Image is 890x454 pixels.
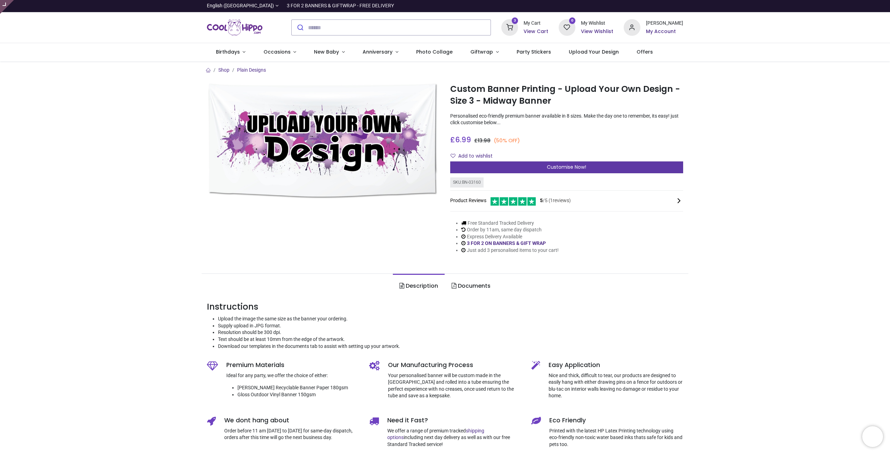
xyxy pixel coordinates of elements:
[226,361,359,369] h5: Premium Materials
[540,197,571,204] span: /5 ( 1 reviews)
[494,137,520,144] small: (50% OFF)
[254,43,305,61] a: Occasions
[569,48,619,55] span: Upload Your Design
[501,24,518,30] a: 3
[393,274,445,298] a: Description
[363,48,393,55] span: Anniversary
[537,2,683,9] iframe: Customer reviews powered by Trustpilot
[470,48,493,55] span: Giftwrap
[862,426,883,447] iframe: Brevo live chat
[224,416,359,425] h5: We dont hang about
[467,240,546,246] a: 3 FOR 2 ON BANNERS & GIFT WRAP
[218,336,683,343] li: Text should be at least 10mm from the edge of the artwork.
[314,48,339,55] span: New Baby
[416,48,453,55] span: Photo Collage
[450,177,484,188] div: SKU: BN-03160
[646,28,683,35] a: My Account
[218,329,683,336] li: Resolution should be 300 dpi.
[478,137,491,144] span: 13.98
[581,20,613,27] div: My Wishlist
[237,391,359,398] li: Gloss Outdoor Vinyl Banner 150gsm
[512,17,518,24] sup: 3
[517,48,551,55] span: Party Stickers
[207,18,262,37] a: Logo of Cool Hippo
[451,153,455,158] i: Add to wishlist
[264,48,291,55] span: Occasions
[237,67,266,73] a: Plain Designs
[218,343,683,350] li: Download our templates in the documents tab to assist with setting up your artwork.
[207,2,278,9] a: English ([GEOGRAPHIC_DATA])
[455,135,471,145] span: 6.99
[461,226,559,233] li: Order by 11am, same day dispatch
[450,83,683,107] h1: Custom Banner Printing - Upload Your Own Design - Size 3 - Midway Banner
[387,416,521,425] h5: Need it Fast?
[218,67,229,73] a: Shop
[569,17,576,24] sup: 0
[445,274,497,298] a: Documents
[524,28,548,35] a: View Cart
[292,20,308,35] button: Submit
[388,372,521,399] p: Your personalised banner will be custom made in the [GEOGRAPHIC_DATA] and rolled into a tube ensu...
[237,384,359,391] li: [PERSON_NAME] Recyclable Banner Paper 180gsm
[581,28,613,35] a: View Wishlist
[207,43,254,61] a: Birthdays
[207,301,683,313] h3: Instructions
[354,43,407,61] a: Anniversary
[637,48,653,55] span: Offers
[450,150,499,162] button: Add to wishlistAdd to wishlist
[540,198,543,203] span: 5
[224,428,359,441] p: Order before 11 am [DATE] to [DATE] for same-day dispatch, orders after this time will go the nex...
[207,82,440,199] img: Custom Banner Printing - Upload Your Own Design - Size 3 - Midway Banner
[218,316,683,322] li: Upload the image the same size as the banner your ordering.
[474,137,491,144] span: £
[461,220,559,227] li: Free Standard Tracked Delivery
[207,18,262,37] img: Cool Hippo
[450,196,683,206] div: Product Reviews
[549,372,683,399] p: Nice and thick, difficult to tear, our products are designed to easily hang with either drawing p...
[461,43,508,61] a: Giftwrap
[461,233,559,240] li: Express Delivery Available
[461,247,559,254] li: Just add 3 personalised items to your cart!
[559,24,575,30] a: 0
[216,48,240,55] span: Birthdays
[450,135,471,145] span: £
[547,164,586,170] span: Customise Now!
[226,372,359,379] p: Ideal for any party, we offer the choice of either:
[387,428,521,448] p: We offer a range of premium tracked including next day delivery as well as with our free Standard...
[287,2,394,9] div: 3 FOR 2 BANNERS & GIFTWRAP - FREE DELIVERY
[450,113,683,126] p: Personalised eco-friendly premium banner available in 8 sizes. Make the day one to remember, its ...
[549,361,683,369] h5: Easy Application
[646,20,683,27] div: [PERSON_NAME]
[305,43,354,61] a: New Baby
[524,20,548,27] div: My Cart
[549,428,683,448] p: Printed with the latest HP Latex Printing technology using eco-friendly non-toxic water based ink...
[549,416,683,425] h5: Eco Friendly
[218,322,683,329] li: Supply upload in JPG format.
[388,361,521,369] h5: Our Manufacturing Process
